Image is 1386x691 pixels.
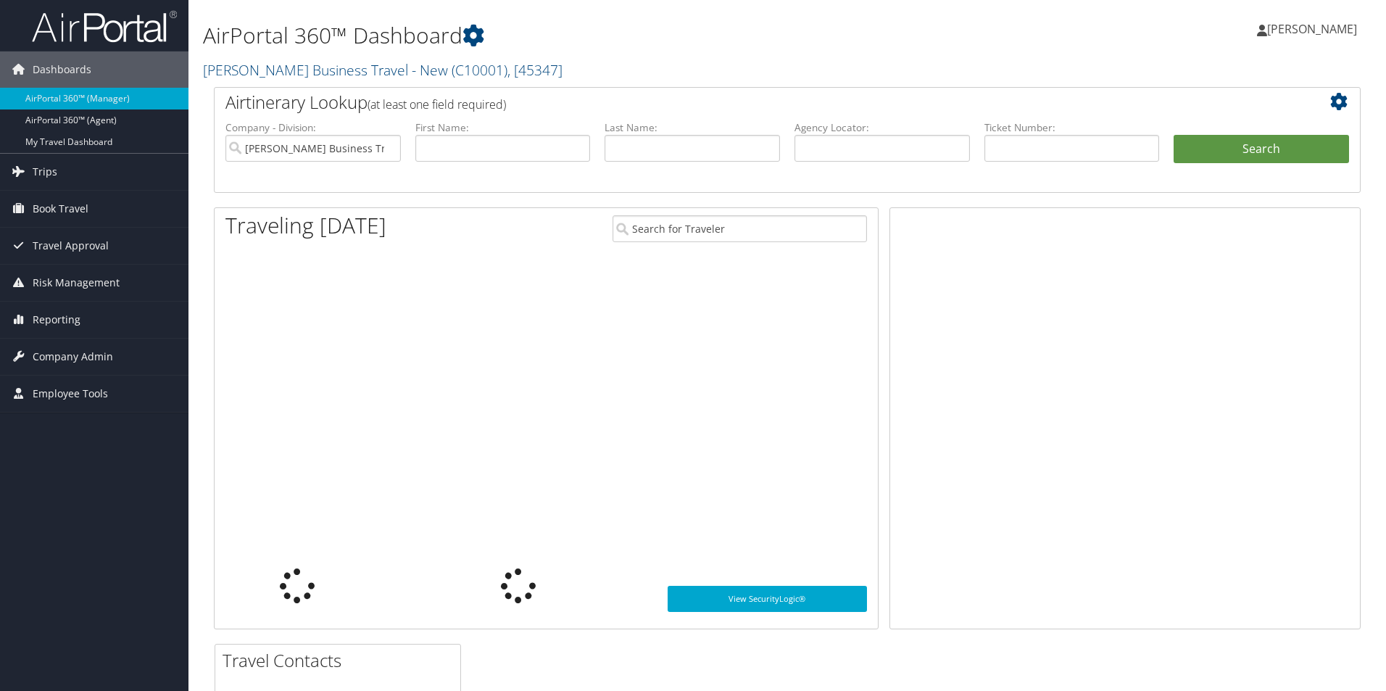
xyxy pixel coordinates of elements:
[32,9,177,44] img: airportal-logo.png
[33,376,108,412] span: Employee Tools
[225,210,386,241] h1: Traveling [DATE]
[33,51,91,88] span: Dashboards
[368,96,506,112] span: (at least one field required)
[415,120,591,135] label: First Name:
[33,228,109,264] span: Travel Approval
[223,648,460,673] h2: Travel Contacts
[1174,135,1349,164] button: Search
[1267,21,1357,37] span: [PERSON_NAME]
[203,60,563,80] a: [PERSON_NAME] Business Travel - New
[452,60,507,80] span: ( C10001 )
[33,339,113,375] span: Company Admin
[33,191,88,227] span: Book Travel
[225,90,1253,115] h2: Airtinerary Lookup
[613,215,867,242] input: Search for Traveler
[225,120,401,135] label: Company - Division:
[984,120,1160,135] label: Ticket Number:
[605,120,780,135] label: Last Name:
[203,20,982,51] h1: AirPortal 360™ Dashboard
[33,265,120,301] span: Risk Management
[794,120,970,135] label: Agency Locator:
[1257,7,1372,51] a: [PERSON_NAME]
[668,586,867,612] a: View SecurityLogic®
[33,154,57,190] span: Trips
[33,302,80,338] span: Reporting
[507,60,563,80] span: , [ 45347 ]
